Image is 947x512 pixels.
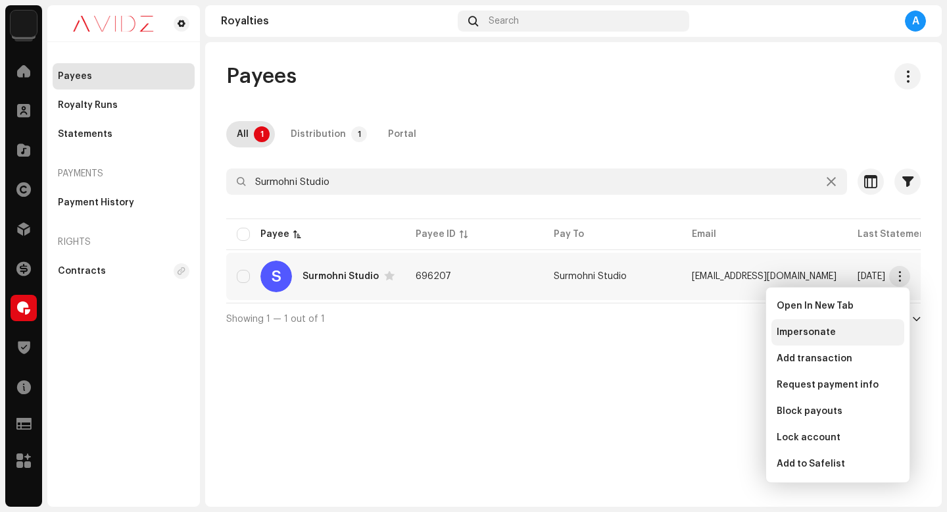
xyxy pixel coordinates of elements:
[237,121,249,147] div: All
[303,272,379,281] div: Surmohni Studio
[260,228,289,241] div: Payee
[53,158,195,190] re-a-nav-header: Payments
[777,353,852,364] span: Add transaction
[260,261,292,292] div: S
[777,459,845,469] span: Add to Safelist
[58,16,168,32] img: 0c631eef-60b6-411a-a233-6856366a70de
[11,11,37,37] img: 10d72f0b-d06a-424f-aeaa-9c9f537e57b6
[53,92,195,118] re-m-nav-item: Royalty Runs
[777,301,854,311] span: Open In New Tab
[351,126,367,142] p-badge: 1
[858,228,929,241] div: Last Statement
[226,63,297,90] span: Payees
[777,380,879,390] span: Request payment info
[416,272,451,281] span: 696207
[858,272,885,281] span: Jun 2025
[53,121,195,147] re-m-nav-item: Statements
[53,63,195,90] re-m-nav-item: Payees
[53,190,195,216] re-m-nav-item: Payment History
[416,228,456,241] div: Payee ID
[692,272,837,281] span: gofelalgendle99@gmail.com
[291,121,346,147] div: Distribution
[221,16,452,26] div: Royalties
[53,226,195,258] re-a-nav-header: Rights
[777,432,840,443] span: Lock account
[58,266,106,276] div: Contracts
[58,100,118,111] div: Royalty Runs
[489,16,519,26] span: Search
[254,126,270,142] p-badge: 1
[554,272,627,281] span: Surmohni Studio
[226,315,325,324] span: Showing 1 — 1 out of 1
[226,168,847,195] input: Search
[53,258,195,284] re-m-nav-item: Contracts
[777,327,836,338] span: Impersonate
[58,71,92,82] div: Payees
[58,197,134,208] div: Payment History
[777,406,842,417] span: Block payouts
[388,121,416,147] div: Portal
[58,129,112,140] div: Statements
[905,11,926,32] div: A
